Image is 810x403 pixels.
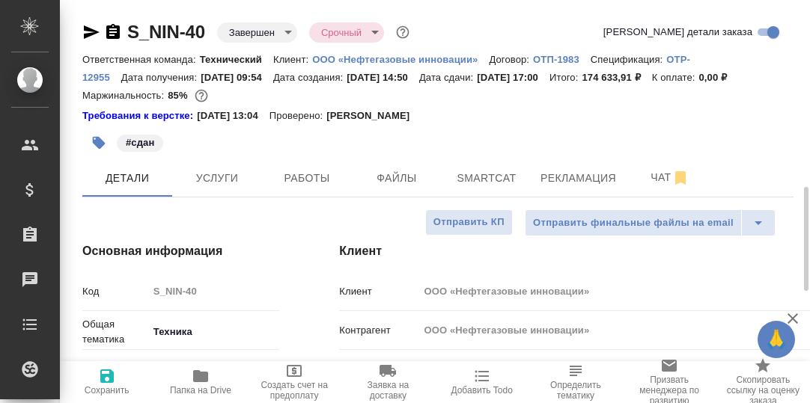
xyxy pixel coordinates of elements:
[225,26,279,39] button: Завершен
[425,209,513,236] button: Отправить КП
[148,319,284,345] div: Техника
[312,54,489,65] p: ООО «Нефтегазовые инновации»
[82,242,279,260] h4: Основная информация
[419,72,477,83] p: Дата сдачи:
[82,284,148,299] p: Код
[350,380,426,401] span: Заявка на доставку
[326,108,421,123] p: [PERSON_NAME]
[582,72,651,83] p: 174 633,91 ₽
[200,54,273,65] p: Технический
[170,385,231,396] span: Папка на Drive
[451,385,512,396] span: Добавить Todo
[672,169,689,187] svg: Отписаться
[339,284,418,299] p: Клиент
[217,22,297,43] div: Завершен
[148,357,284,382] div: Нефть и газ
[540,169,616,188] span: Рекламация
[82,126,115,159] button: Добавить тэг
[270,108,327,123] p: Проверено:
[82,108,197,123] a: Требования к верстке:
[339,242,794,260] h4: Клиент
[361,169,433,188] span: Файлы
[197,108,270,123] p: [DATE] 13:04
[549,72,582,83] p: Итого:
[477,72,549,83] p: [DATE] 17:00
[525,209,776,236] div: split button
[309,22,384,43] div: Завершен
[127,22,205,42] a: S_NIN-40
[91,169,163,188] span: Детали
[489,54,533,65] p: Договор:
[433,214,505,231] span: Отправить КП
[347,72,419,83] p: [DATE] 14:50
[435,361,529,403] button: Добавить Todo
[271,169,343,188] span: Работы
[393,22,412,42] button: Доп статусы указывают на важность/срочность заказа
[623,361,716,403] button: Призвать менеджера по развитию
[533,52,591,65] a: ОТП-1983
[121,72,201,83] p: Дата получения:
[339,323,418,338] p: Контрагент
[603,25,752,40] span: [PERSON_NAME] детали заказа
[533,215,734,232] span: Отправить финальные файлы на email
[85,385,130,396] span: Сохранить
[764,324,789,355] span: 🙏
[153,361,247,403] button: Папка на Drive
[451,169,523,188] span: Smartcat
[82,54,200,65] p: Ответственная команда:
[60,361,153,403] button: Сохранить
[525,209,742,236] button: Отправить финальные файлы на email
[529,361,622,403] button: Определить тематику
[201,72,273,83] p: [DATE] 09:54
[82,317,148,347] p: Общая тематика
[181,169,253,188] span: Услуги
[192,86,211,105] button: 22283.50 RUB;
[82,90,168,101] p: Маржинальность:
[538,380,613,401] span: Определить тематику
[82,23,100,41] button: Скопировать ссылку для ЯМессенджера
[273,54,312,65] p: Клиент:
[634,168,706,187] span: Чат
[126,135,154,150] p: #сдан
[317,26,366,39] button: Срочный
[699,72,739,83] p: 0,00 ₽
[82,108,197,123] div: Нажми, чтобы открыть папку с инструкцией
[312,52,489,65] a: ООО «Нефтегазовые инновации»
[341,361,435,403] button: Заявка на доставку
[115,135,165,148] span: сдан
[652,72,699,83] p: К оплате:
[248,361,341,403] button: Создать счет на предоплату
[104,23,122,41] button: Скопировать ссылку
[168,90,191,101] p: 85%
[591,54,666,65] p: Спецификация:
[273,72,347,83] p: Дата создания:
[716,361,810,403] button: Скопировать ссылку на оценку заказа
[257,380,332,401] span: Создать счет на предоплату
[533,54,591,65] p: ОТП-1983
[758,321,795,358] button: 🙏
[148,280,280,302] input: Пустое поле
